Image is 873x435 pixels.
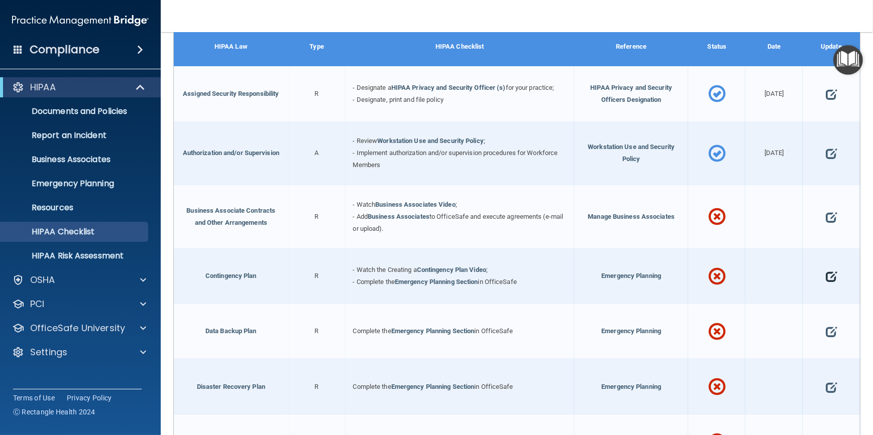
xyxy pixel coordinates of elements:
[205,272,257,279] a: Contingency Plan
[745,121,803,185] div: [DATE]
[353,84,391,91] span: - Designate a
[7,203,144,213] p: Resources
[456,201,457,208] span: ;
[484,137,485,144] span: ;
[288,359,346,414] div: R
[375,201,456,208] a: Business Associates Video
[67,393,112,403] a: Privacy Policy
[353,278,395,285] span: - Complete the
[30,346,67,358] p: Settings
[288,185,346,249] div: R
[601,272,661,279] span: Emergency Planning
[288,248,346,304] div: R
[7,155,144,165] p: Business Associates
[7,227,144,237] p: HIPAA Checklist
[506,84,555,91] span: for your practice;
[353,266,417,273] span: - Watch the Creating a
[7,179,144,189] p: Emergency Planning
[12,274,146,286] a: OSHA
[688,27,745,66] div: Status
[186,207,275,226] a: Business Associate Contracts and Other Arrangements
[30,274,55,286] p: OSHA
[13,393,55,403] a: Terms of Use
[601,383,661,390] span: Emergency Planning
[346,27,574,66] div: HIPAA Checklist
[803,27,860,66] div: Update
[474,327,513,335] span: in OfficeSafe
[588,213,675,220] span: Manage Business Associates
[391,84,506,91] a: HIPAA Privacy and Security Officer (s)
[30,81,56,93] p: HIPAA
[12,298,146,310] a: PCI
[7,106,144,116] p: Documents and Policies
[30,322,125,334] p: OfficeSafe University
[353,213,368,220] span: - Add
[288,66,346,121] div: R
[288,27,346,66] div: Type
[205,327,257,335] a: Data Backup Plan
[353,201,376,208] span: - Watch
[7,130,144,140] p: Report an Incident
[288,304,346,359] div: R
[183,90,279,97] a: Assigned Security Responsibility
[574,27,689,66] div: Reference
[12,346,146,358] a: Settings
[353,96,444,103] span: - Designate, print and file policy
[377,137,484,144] a: Workstation Use and Security Policy
[391,327,475,335] a: Emergency Planning Section
[7,251,144,261] p: HIPAA Risk Assessment
[601,327,661,335] span: Emergency Planning
[183,149,279,157] a: Authorization and/or Supervision
[12,11,149,31] img: PMB logo
[745,66,803,121] div: [DATE]
[353,137,378,144] span: - Review
[391,383,475,390] a: Emergency Planning Section
[588,143,675,163] span: Workstation Use and Security Policy
[174,27,288,66] div: HIPAA Law
[833,45,863,75] button: Open Resource Center
[30,298,44,310] p: PCI
[368,213,429,220] a: Business Associates
[197,383,265,390] a: Disaster Recovery Plan
[395,278,478,285] a: Emergency Planning Section
[353,213,564,232] span: to OfficeSafe and execute agreements (e-mail or upload).
[745,27,803,66] div: Date
[288,121,346,185] div: A
[474,383,513,390] span: in OfficeSafe
[12,81,146,93] a: HIPAA
[478,278,517,285] span: in OfficeSafe
[417,266,486,273] a: Contingency Plan Video
[13,407,95,417] span: Ⓒ Rectangle Health 2024
[30,43,99,57] h4: Compliance
[353,383,391,390] span: Complete the
[486,266,488,273] span: ;
[353,327,391,335] span: Complete the
[590,84,672,103] span: HIPAA Privacy and Security Officers Designation
[353,149,558,169] span: - Implement authorization and/or supervision procedures for Workforce Members
[12,322,146,334] a: OfficeSafe University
